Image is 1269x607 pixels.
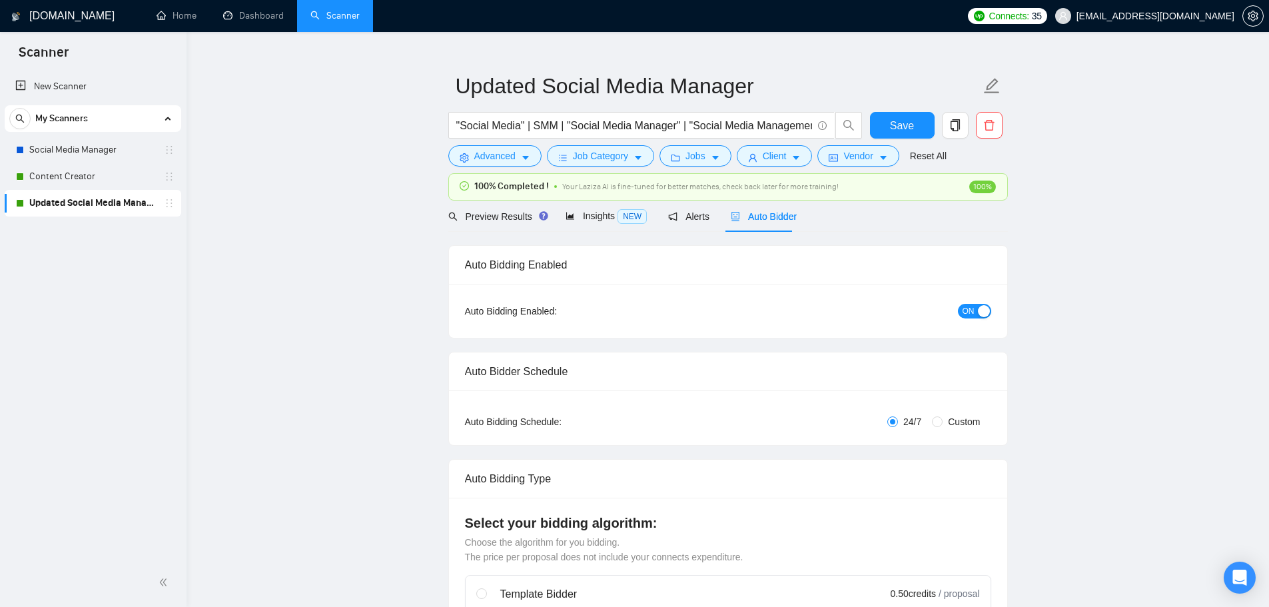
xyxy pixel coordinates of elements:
span: 100% Completed ! [474,179,549,194]
span: 35 [1032,9,1042,23]
div: Template Bidder [500,586,809,602]
span: My Scanners [35,105,88,132]
button: folderJobscaret-down [659,145,731,167]
span: caret-down [711,153,720,163]
span: bars [558,153,568,163]
div: Auto Bidding Enabled: [465,304,640,318]
span: Jobs [685,149,705,163]
button: copy [942,112,969,139]
button: setting [1242,5,1264,27]
span: info-circle [818,121,827,130]
div: Auto Bidder Schedule [465,352,991,390]
span: delete [977,119,1002,131]
span: setting [1243,11,1263,21]
span: search [836,119,861,131]
a: Content Creator [29,163,156,190]
span: Alerts [668,211,709,222]
span: 24/7 [898,414,927,429]
button: settingAdvancedcaret-down [448,145,542,167]
span: NEW [618,209,647,224]
span: idcard [829,153,838,163]
span: ON [963,304,975,318]
a: New Scanner [15,73,171,100]
span: copy [943,119,968,131]
input: Search Freelance Jobs... [456,117,812,134]
button: search [9,108,31,129]
span: Connects: [989,9,1029,23]
span: Advanced [474,149,516,163]
span: search [10,114,30,123]
a: Updated Social Media Manager [29,190,156,217]
span: Preview Results [448,211,544,222]
span: area-chart [566,211,575,221]
span: check-circle [460,181,469,191]
span: folder [671,153,680,163]
button: userClientcaret-down [737,145,813,167]
span: caret-down [521,153,530,163]
a: setting [1242,11,1264,21]
a: Reset All [910,149,947,163]
div: Auto Bidding Enabled [465,246,991,284]
span: Choose the algorithm for you bidding. The price per proposal does not include your connects expen... [465,537,743,562]
img: upwork-logo.png [974,11,985,21]
span: 0.50 credits [891,586,936,601]
span: holder [164,198,175,209]
span: search [448,212,458,221]
span: holder [164,171,175,182]
span: Your Laziza AI is fine-tuned for better matches, check back later for more training! [562,182,839,191]
span: Scanner [8,43,79,71]
h4: Select your bidding algorithm: [465,514,991,532]
span: user [748,153,757,163]
input: Scanner name... [456,69,981,103]
span: double-left [159,576,172,589]
span: Auto Bidder [731,211,797,222]
span: user [1058,11,1068,21]
button: barsJob Categorycaret-down [547,145,654,167]
span: Save [890,117,914,134]
span: caret-down [791,153,801,163]
span: Client [763,149,787,163]
span: robot [731,212,740,221]
button: delete [976,112,1003,139]
a: Social Media Manager [29,137,156,163]
span: 100% [969,181,996,193]
button: idcardVendorcaret-down [817,145,899,167]
div: Auto Bidding Type [465,460,991,498]
span: caret-down [879,153,888,163]
span: Insights [566,211,647,221]
span: / proposal [939,587,979,600]
span: edit [983,77,1001,95]
span: Job Category [573,149,628,163]
span: setting [460,153,469,163]
span: notification [668,212,677,221]
li: My Scanners [5,105,181,217]
a: dashboardDashboard [223,10,284,21]
li: New Scanner [5,73,181,100]
div: Open Intercom Messenger [1224,562,1256,594]
img: logo [11,6,21,27]
a: homeHome [157,10,197,21]
span: Custom [943,414,985,429]
div: Tooltip anchor [538,210,550,222]
a: searchScanner [310,10,360,21]
span: caret-down [634,153,643,163]
button: search [835,112,862,139]
span: Vendor [843,149,873,163]
span: holder [164,145,175,155]
button: Save [870,112,935,139]
div: Auto Bidding Schedule: [465,414,640,429]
